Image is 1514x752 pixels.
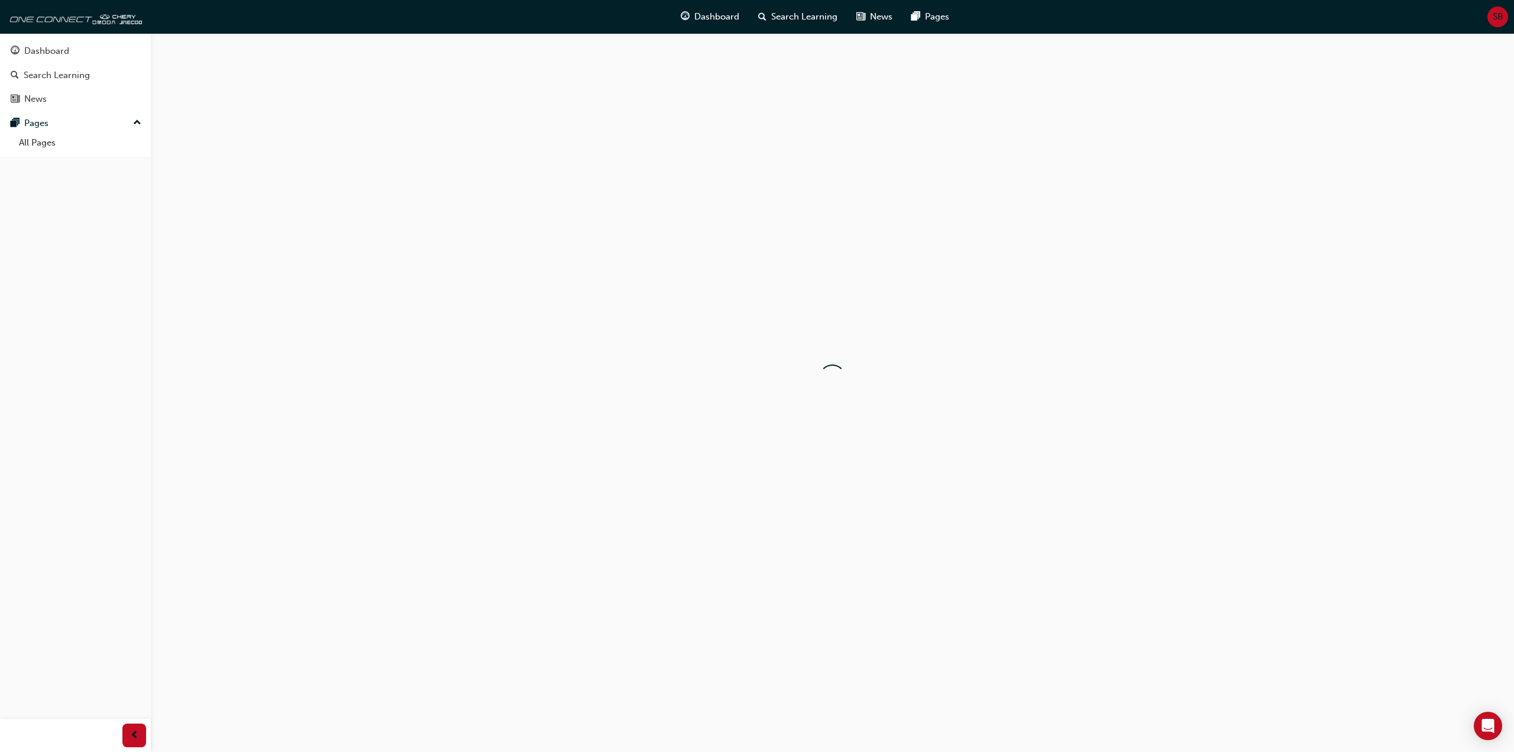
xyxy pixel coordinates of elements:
[11,46,20,57] span: guage-icon
[5,112,146,134] button: Pages
[856,9,865,24] span: news-icon
[911,9,920,24] span: pages-icon
[870,10,892,24] span: News
[11,118,20,129] span: pages-icon
[671,5,749,29] a: guage-iconDashboard
[749,5,847,29] a: search-iconSearch Learning
[14,134,146,152] a: All Pages
[771,10,837,24] span: Search Learning
[5,38,146,112] button: DashboardSearch LearningNews
[1474,712,1502,740] div: Open Intercom Messenger
[24,117,48,130] div: Pages
[24,44,69,58] div: Dashboard
[6,5,142,28] img: oneconnect
[758,9,766,24] span: search-icon
[130,728,139,743] span: prev-icon
[11,94,20,105] span: news-icon
[24,69,90,82] div: Search Learning
[5,40,146,62] a: Dashboard
[5,64,146,86] a: Search Learning
[1487,7,1508,27] button: SB
[681,9,690,24] span: guage-icon
[925,10,949,24] span: Pages
[1493,10,1503,24] span: SB
[694,10,739,24] span: Dashboard
[902,5,959,29] a: pages-iconPages
[5,88,146,110] a: News
[133,115,141,131] span: up-icon
[24,92,47,106] div: News
[847,5,902,29] a: news-iconNews
[11,70,19,81] span: search-icon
